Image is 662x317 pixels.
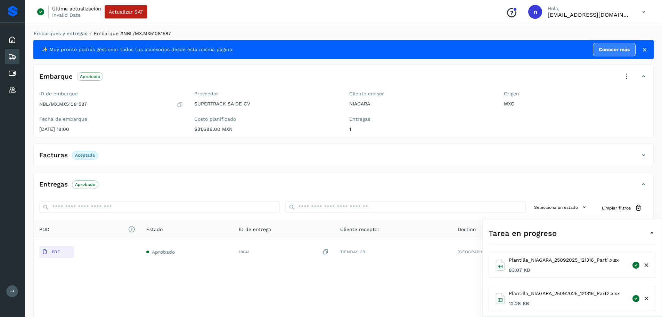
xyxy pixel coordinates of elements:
p: Hola, [548,6,631,11]
td: TIENDAS 3B [335,239,452,264]
p: 1 [349,126,493,132]
p: Invalid Date [52,12,81,18]
h4: Facturas [39,151,68,159]
button: Selecciona un estado [531,201,591,213]
p: niagara+prod@solvento.mx [548,11,631,18]
p: NBL/MX.MX51081587 [39,101,87,107]
p: SUPERTRACK SA DE CV [194,101,338,107]
span: ✨ Muy pronto podrás gestionar todos tus accesorios desde esta misma página. [42,46,234,53]
span: Limpiar filtros [602,205,631,211]
a: Embarques y entregas [34,31,87,36]
span: Plantilla_NIAGARA_25092025_121316_Part1.xlsx [509,256,619,264]
span: Plantilla_NIAGARA_25092025_121316_Part2.xlsx [509,290,620,297]
p: Última actualización [52,6,101,12]
div: Proveedores [5,82,19,98]
p: Aprobado [80,74,100,79]
span: Cliente receptor [340,226,379,233]
div: FacturasAceptada [34,149,653,167]
img: Excel file [495,260,506,271]
nav: breadcrumb [33,30,654,37]
a: Conocer más [593,43,636,56]
span: Actualizar SAT [109,9,143,14]
span: 12.28 KB [509,300,620,307]
span: ID de entrega [239,226,271,233]
label: Origen [504,91,648,97]
button: Actualizar SAT [105,5,147,18]
span: Aprobado [152,249,175,255]
div: 18041 [239,248,329,256]
span: Destino [458,226,476,233]
label: ID de embarque [39,91,183,97]
div: Tarea en progreso [489,225,656,241]
p: MXC [504,101,648,107]
button: Limpiar filtros [596,201,648,214]
label: Fecha de embarque [39,116,183,122]
h4: Embarque [39,73,73,81]
td: [GEOGRAPHIC_DATA] [452,239,578,264]
label: Cliente emisor [349,91,493,97]
div: Inicio [5,32,19,48]
label: Entregas [349,116,493,122]
div: EmbarqueAprobado [34,71,653,88]
div: Cuentas por pagar [5,66,19,81]
button: PDF [39,246,74,258]
div: EntregasAprobado [34,179,653,196]
p: NIAGARA [349,101,493,107]
label: Costo planificado [194,116,338,122]
span: Embarque #NBL/MX.MX51081587 [94,31,171,36]
div: Embarques [5,49,19,64]
p: Aceptada [75,153,95,158]
p: PDF [52,249,60,254]
span: 83.07 KB [509,267,619,274]
label: Proveedor [194,91,338,97]
p: Aprobado [75,182,95,187]
img: Excel file [495,293,506,304]
span: Tarea en progreso [489,228,557,239]
p: $31,686.00 MXN [194,126,338,132]
p: [DATE] 18:00 [39,126,183,132]
span: Estado [146,226,163,233]
span: POD [39,226,135,233]
h4: Entregas [39,181,68,189]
